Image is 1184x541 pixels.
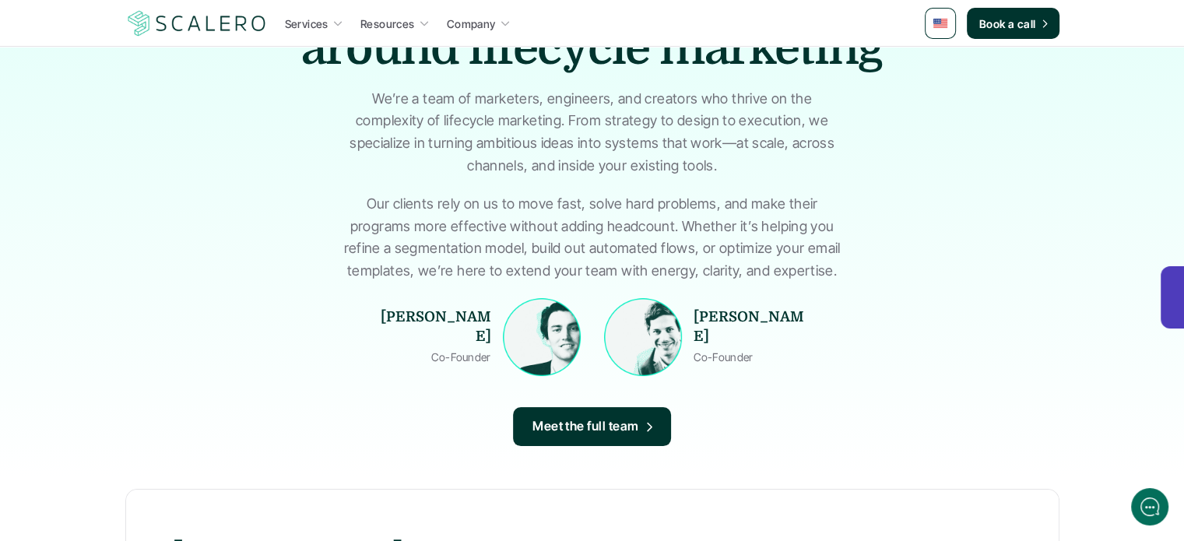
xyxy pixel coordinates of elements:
p: Book a call [979,16,1036,32]
h1: Hi! Welcome to Scalero. [23,76,288,100]
p: Resources [360,16,415,32]
p: [PERSON_NAME] [374,307,491,346]
strong: [PERSON_NAME] [694,309,804,344]
p: We’re a team of marketers, engineers, and creators who thrive on the complexity of lifecycle mark... [339,88,845,177]
span: We run on Gist [130,441,197,451]
a: Book a call [967,8,1059,39]
p: Meet the full team [532,416,639,437]
p: Co-Founder [694,347,754,367]
a: Meet the full team [513,407,671,446]
iframe: gist-messenger-bubble-iframe [1131,488,1168,525]
p: Co-Founder [374,347,491,367]
p: Our clients rely on us to move fast, solve hard problems, and make their programs more effective ... [339,193,845,283]
p: Services [285,16,328,32]
a: Scalero company logo [125,9,269,37]
p: Company [447,16,496,32]
h2: Let us know if we can help with lifecycle marketing. [23,104,288,178]
button: New conversation [24,206,287,237]
span: New conversation [100,216,187,228]
img: Scalero company logo [125,9,269,38]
